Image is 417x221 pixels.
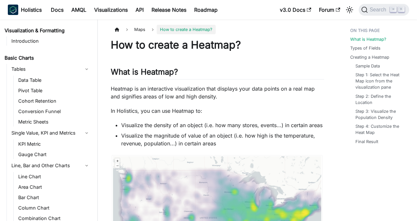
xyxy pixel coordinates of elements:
[111,67,324,80] h2: What is Heatmap?
[90,5,132,15] a: Visualizations
[16,107,92,116] a: Conversion Funnel
[3,26,92,35] a: Visualization & Formatting
[132,5,148,15] a: API
[398,7,405,12] kbd: K
[9,128,92,138] a: Single Value, KPI and Metrics
[359,4,409,16] button: Search (Command+K)
[131,25,149,34] span: Maps
[111,107,324,115] p: In Holistics, you can use Heatmap to:
[121,121,324,129] li: Visualize the density of an object (i.e. how many stores, events...) in certain areas
[16,76,92,85] a: Data Table
[16,183,92,192] a: Area Chart
[355,108,404,121] a: Step 3: Visualize the Population Density
[3,53,92,63] a: Basic Charts
[355,123,404,136] a: Step 4: Customize the Heat Map
[111,25,324,34] nav: Breadcrumbs
[355,72,404,91] a: Step 1: Select the Heat Map icon from the visualization pane
[16,193,92,202] a: Bar Chart
[9,37,92,46] a: Introduction
[16,96,92,106] a: Cohort Retention
[355,93,404,106] a: Step 2: Define the Location
[190,5,222,15] a: Roadmap
[350,54,389,60] a: Creating a Heatmap
[47,5,67,15] a: Docs
[16,117,92,126] a: Metric Sheets
[9,64,92,74] a: Tables
[111,38,324,52] h1: How to create a Heatmap?
[350,36,386,42] a: What is Heatmap?
[276,5,315,15] a: v3.0 Docs
[8,5,42,15] a: HolisticsHolistics
[121,132,324,147] li: Visualize the magnitude of value of an object (i.e. how high is the temperature, revenue, populat...
[315,5,344,15] a: Forum
[16,172,92,181] a: Line Chart
[16,140,92,149] a: KPI Metric
[111,25,123,34] a: Home page
[16,86,92,95] a: Pivot Table
[16,150,92,159] a: Gauge Chart
[157,25,216,34] span: How to create a Heatmap?
[355,139,378,145] a: Final Result
[355,63,380,69] a: Sample Data
[344,5,355,15] button: Switch between dark and light mode (currently light mode)
[390,7,396,12] kbd: ⌘
[16,203,92,213] a: Column Chart
[111,85,324,100] p: Heatmap is an interactive visualization that displays your data points on a real map and signifie...
[368,7,390,13] span: Search
[21,6,42,14] b: Holistics
[9,160,92,171] a: Line, Bar and Other Charts
[67,5,90,15] a: AMQL
[350,45,381,51] a: Types of Fields
[148,5,190,15] a: Release Notes
[8,5,18,15] img: Holistics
